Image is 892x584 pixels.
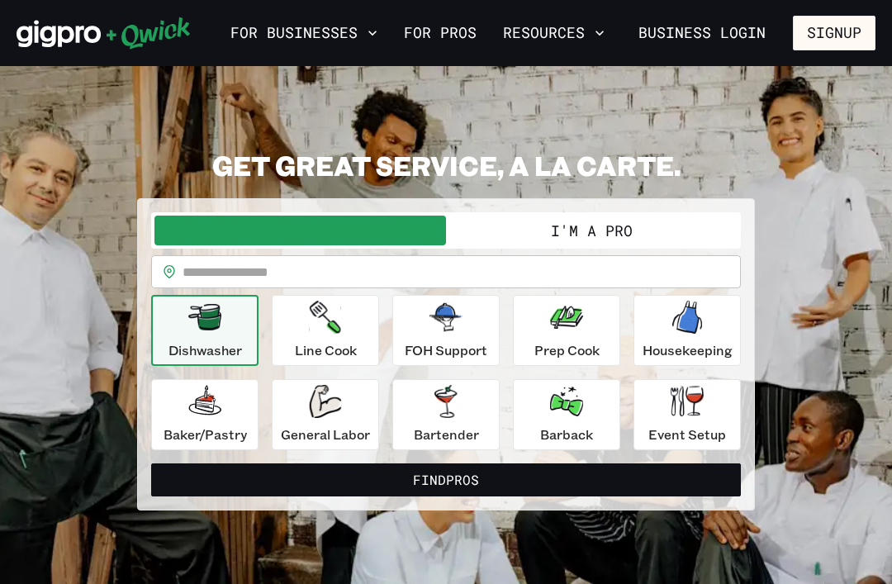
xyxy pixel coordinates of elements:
p: Baker/Pastry [164,425,247,444]
a: For Pros [397,19,483,47]
p: Event Setup [648,425,726,444]
button: Event Setup [633,379,741,450]
button: Baker/Pastry [151,379,259,450]
button: Signup [793,16,875,50]
button: Dishwasher [151,295,259,366]
p: Dishwasher [168,340,242,360]
p: Bartender [414,425,479,444]
button: I'm a Pro [446,216,738,245]
p: Prep Cook [534,340,600,360]
button: Housekeeping [633,295,741,366]
h2: GET GREAT SERVICE, A LA CARTE. [137,149,755,182]
a: Business Login [624,16,780,50]
button: FindPros [151,463,741,496]
p: Line Cook [295,340,357,360]
p: General Labor [281,425,370,444]
p: Barback [540,425,593,444]
button: Bartender [392,379,500,450]
button: For Businesses [224,19,384,47]
button: Resources [496,19,611,47]
button: I'm a Business [154,216,446,245]
button: General Labor [272,379,379,450]
p: FOH Support [405,340,487,360]
button: Line Cook [272,295,379,366]
button: Barback [513,379,620,450]
button: Prep Cook [513,295,620,366]
p: Housekeeping [643,340,733,360]
button: FOH Support [392,295,500,366]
